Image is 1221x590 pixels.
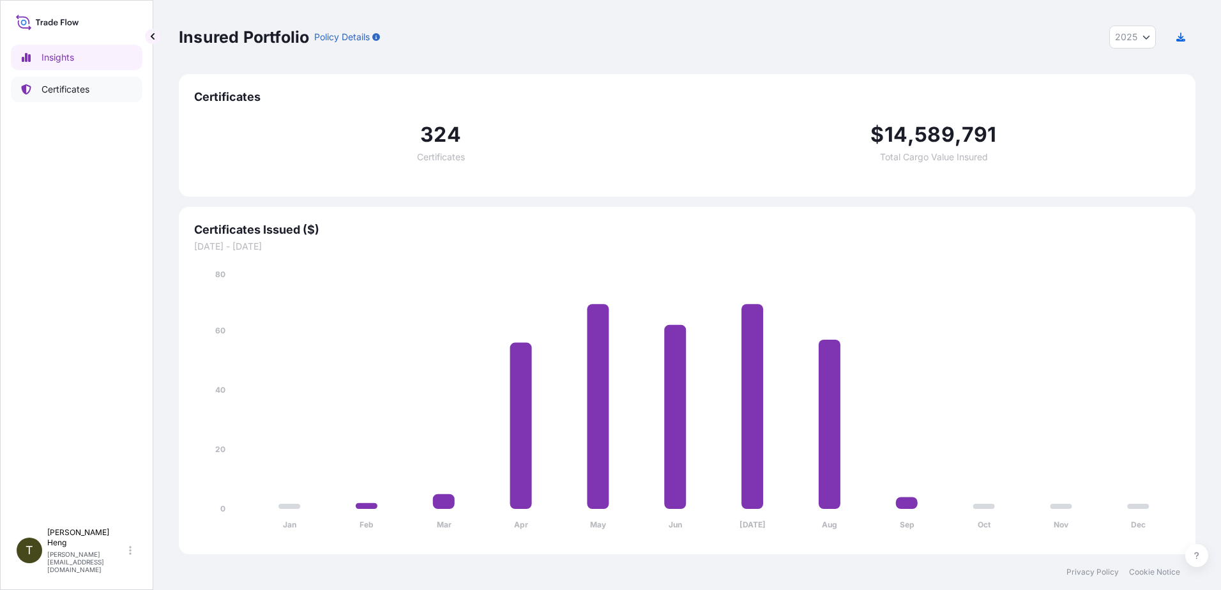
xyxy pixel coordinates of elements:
[880,153,988,162] span: Total Cargo Value Insured
[978,520,991,529] tspan: Oct
[47,527,126,548] p: [PERSON_NAME] Heng
[42,83,89,96] p: Certificates
[215,269,225,279] tspan: 80
[194,240,1180,253] span: [DATE] - [DATE]
[437,520,451,529] tspan: Mar
[420,125,461,145] span: 324
[900,520,914,529] tspan: Sep
[26,544,33,557] span: T
[669,520,682,529] tspan: Jun
[47,550,126,573] p: [PERSON_NAME][EMAIL_ADDRESS][DOMAIN_NAME]
[1115,31,1137,43] span: 2025
[955,125,962,145] span: ,
[11,45,142,70] a: Insights
[314,31,370,43] p: Policy Details
[1129,567,1180,577] a: Cookie Notice
[417,153,465,162] span: Certificates
[42,51,74,64] p: Insights
[914,125,955,145] span: 589
[215,444,225,454] tspan: 20
[215,326,225,335] tspan: 60
[220,504,225,513] tspan: 0
[1109,26,1156,49] button: Year Selector
[215,385,225,395] tspan: 40
[962,125,997,145] span: 791
[822,520,837,529] tspan: Aug
[514,520,528,529] tspan: Apr
[194,89,1180,105] span: Certificates
[1131,520,1146,529] tspan: Dec
[360,520,374,529] tspan: Feb
[1054,520,1069,529] tspan: Nov
[11,77,142,102] a: Certificates
[884,125,907,145] span: 14
[179,27,309,47] p: Insured Portfolio
[1066,567,1119,577] a: Privacy Policy
[907,125,914,145] span: ,
[590,520,607,529] tspan: May
[739,520,766,529] tspan: [DATE]
[194,222,1180,238] span: Certificates Issued ($)
[870,125,884,145] span: $
[283,520,296,529] tspan: Jan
